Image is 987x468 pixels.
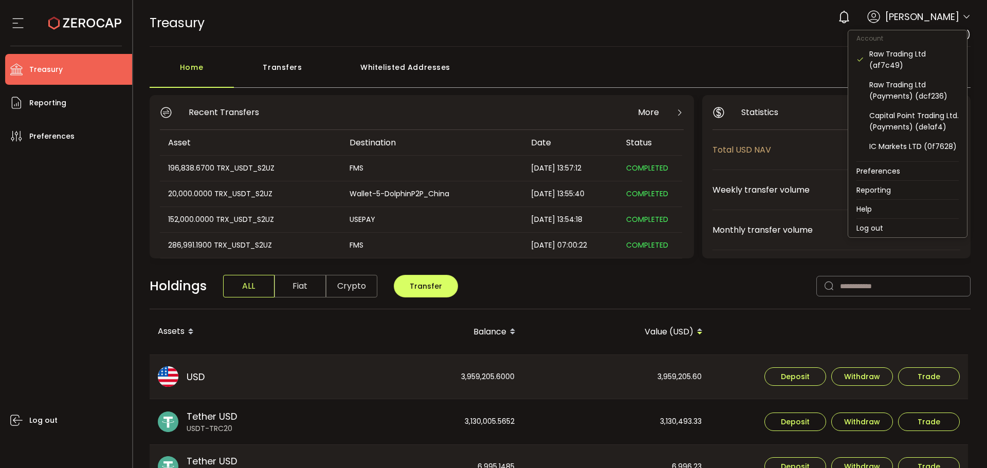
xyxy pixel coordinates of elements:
img: usd_portfolio.svg [158,366,178,387]
div: Assets [150,323,337,341]
div: [DATE] 13:55:40 [523,188,618,200]
span: Transfer [410,281,442,291]
img: usdt_portfolio.svg [158,411,178,432]
div: USEPAY [341,214,522,226]
span: Tether USD [187,454,237,468]
span: Raw Trading Ltd (af7c49) [868,29,971,41]
span: Account [848,34,891,43]
span: [PERSON_NAME] [885,10,959,24]
div: 286,991.1900 TRX_USDT_S2UZ [160,239,340,251]
div: Balance [337,323,524,341]
div: 3,959,205.6000 [337,355,523,399]
iframe: Chat Widget [936,419,987,468]
span: Preferences [29,129,75,144]
button: Withdraw [831,367,893,386]
span: Recent Transfers [189,106,259,119]
span: Monthly transfer volume [712,223,903,236]
div: Home [150,57,234,88]
span: Reporting [29,96,66,110]
div: Raw Trading Ltd (Payments) (dcf236) [869,79,959,102]
div: 196,838.6700 TRX_USDT_S2UZ [160,162,340,174]
span: Fiat [275,275,326,297]
span: ALL [223,275,275,297]
button: Trade [898,413,960,431]
span: COMPLETED [626,163,668,173]
div: [DATE] 07:00:22 [523,239,618,251]
button: Trade [898,367,960,386]
span: COMPLETED [626,240,668,250]
span: Treasury [29,62,63,77]
div: Whitelisted Addresses [332,57,480,88]
span: USD [187,370,205,384]
div: Capital Point Trading Ltd. (B2B) (ce2efa) [869,160,959,183]
span: Log out [29,413,58,428]
span: Total USD NAV [712,143,906,156]
span: Tether USD [187,409,237,423]
span: Deposit [781,418,810,425]
span: Trade [918,373,940,380]
div: Raw Trading Ltd (af7c49) [869,48,959,71]
div: 152,000.0000 TRX_USDT_S2UZ [160,214,340,226]
div: Value (USD) [524,323,711,341]
button: Deposit [764,367,826,386]
li: Reporting [848,181,967,199]
div: FMS [341,162,522,174]
div: Transfers [234,57,332,88]
div: [DATE] 13:57:12 [523,162,618,174]
div: Wallet-5-DolphinP2P_China [341,188,522,200]
span: More [638,106,659,119]
div: IC Markets LTD (0f7628) [869,141,959,152]
span: Holdings [150,276,207,296]
span: COMPLETED [626,214,668,224]
div: 3,959,205.60 [524,355,710,399]
span: Trade [918,418,940,425]
button: Transfer [394,275,458,297]
div: 3,130,493.33 [524,399,710,444]
li: Log out [848,219,967,237]
span: Withdraw [844,373,880,380]
div: Date [523,137,618,148]
span: Statistics [741,106,778,119]
span: USDT-TRC20 [187,423,237,434]
div: [DATE] 13:54:18 [523,214,618,226]
span: Withdraw [844,418,880,425]
div: Asset [160,137,341,148]
div: Capital Point Trading Ltd. (Payments) (de1af4) [869,110,959,133]
span: Deposit [781,373,810,380]
span: COMPLETED [626,189,668,199]
button: Deposit [764,413,826,431]
li: Help [848,200,967,218]
div: 3,130,005.5652 [337,399,523,444]
div: FMS [341,239,522,251]
span: Crypto [326,275,377,297]
div: 20,000.0000 TRX_USDT_S2UZ [160,188,340,200]
div: Status [618,137,682,148]
button: Withdraw [831,413,893,431]
span: Treasury [150,14,205,32]
li: Preferences [848,162,967,180]
div: Destination [341,137,523,148]
span: Weekly transfer volume [712,183,912,196]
